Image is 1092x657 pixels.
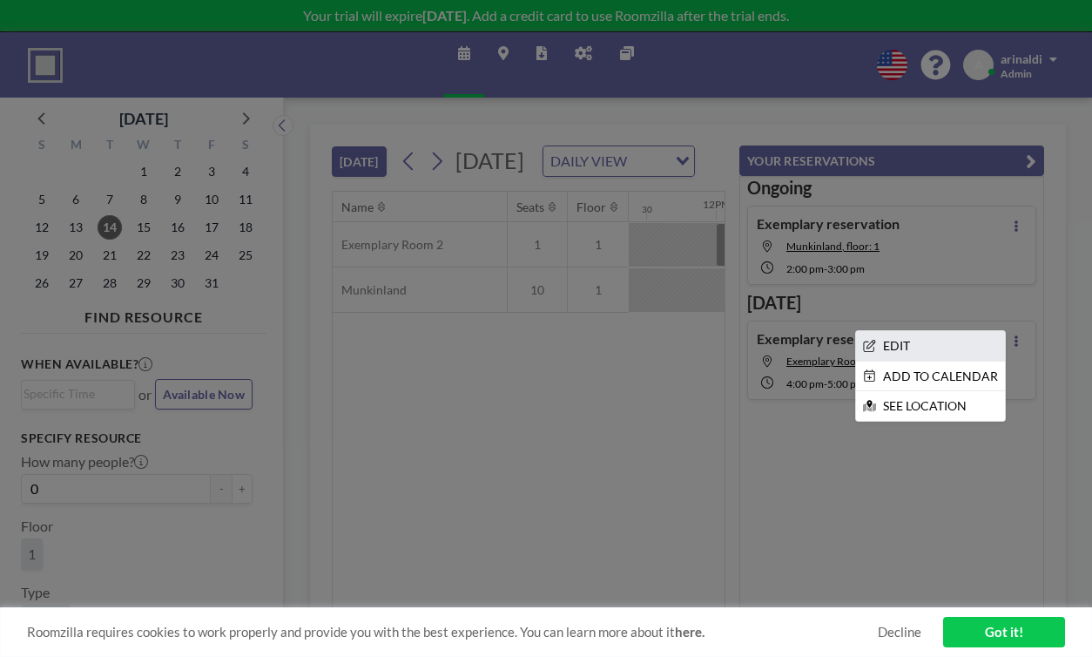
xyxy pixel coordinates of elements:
[943,617,1065,647] a: Got it!
[856,331,1005,361] li: EDIT
[856,362,1005,391] li: ADD TO CALENDAR
[27,624,878,640] span: Roomzilla requires cookies to work properly and provide you with the best experience. You can lea...
[878,624,921,640] a: Decline
[856,391,1005,421] li: SEE LOCATION
[675,624,704,640] a: here.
